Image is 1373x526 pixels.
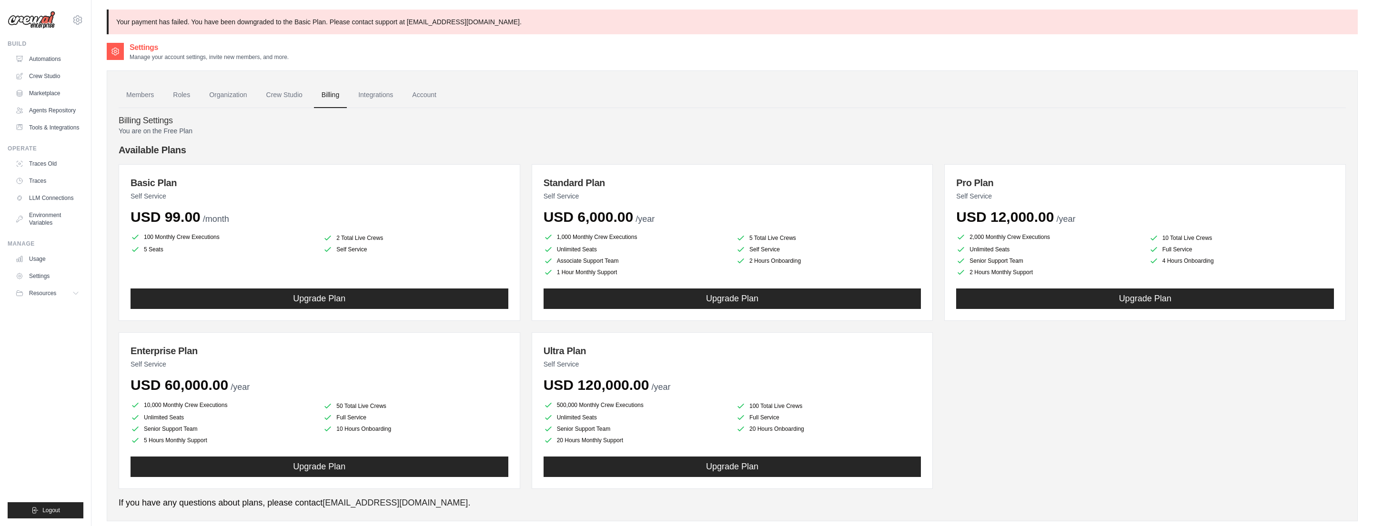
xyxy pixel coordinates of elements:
[11,156,83,171] a: Traces Old
[203,214,229,224] span: /month
[956,268,1141,277] li: 2 Hours Monthly Support
[736,245,921,254] li: Self Service
[107,10,1358,34] p: Your payment has failed. You have been downgraded to the Basic Plan. Please contact support at [E...
[544,359,921,369] p: Self Service
[11,120,83,135] a: Tools & Integrations
[11,251,83,267] a: Usage
[323,424,508,434] li: 10 Hours Onboarding
[8,11,55,29] img: Logo
[544,377,649,393] span: USD 120,000.00
[323,401,508,411] li: 50 Total Live Crews
[11,51,83,67] a: Automations
[544,191,921,201] p: Self Service
[323,233,508,243] li: 2 Total Live Crews
[8,145,83,152] div: Operate
[1056,214,1075,224] span: /year
[29,289,56,297] span: Resources
[404,82,444,108] a: Account
[165,82,198,108] a: Roles
[119,126,1346,136] p: You are on the Free Plan
[544,457,921,477] button: Upgrade Plan
[11,86,83,101] a: Marketplace
[544,344,921,357] h3: Ultra Plan
[652,382,671,392] span: /year
[956,231,1141,243] li: 2,000 Monthly Crew Executions
[544,209,633,225] span: USD 6,000.00
[8,40,83,48] div: Build
[131,191,508,201] p: Self Service
[119,116,1346,126] h4: Billing Settings
[314,82,347,108] a: Billing
[956,288,1334,309] button: Upgrade Plan
[131,245,315,254] li: 5 Seats
[544,231,728,243] li: 1,000 Monthly Crew Executions
[323,413,508,422] li: Full Service
[131,457,508,477] button: Upgrade Plan
[131,231,315,243] li: 100 Monthly Crew Executions
[1149,256,1334,266] li: 4 Hours Onboarding
[736,401,921,411] li: 100 Total Live Crews
[956,256,1141,266] li: Senior Support Team
[131,176,508,189] h3: Basic Plan
[131,413,315,422] li: Unlimited Seats
[11,190,83,206] a: LLM Connections
[636,214,655,224] span: /year
[11,173,83,189] a: Traces
[119,82,162,108] a: Members
[119,496,1346,509] p: If you have any questions about plans, please contact .
[11,268,83,284] a: Settings
[544,424,728,434] li: Senior Support Team
[131,436,315,445] li: 5 Hours Monthly Support
[544,436,728,445] li: 20 Hours Monthly Support
[544,399,728,411] li: 500,000 Monthly Crew Executions
[130,42,289,53] h2: Settings
[119,143,1346,157] h4: Available Plans
[130,53,289,61] p: Manage your account settings, invite new members, and more.
[131,344,508,357] h3: Enterprise Plan
[1325,480,1373,526] iframe: Chat Widget
[736,233,921,243] li: 5 Total Live Crews
[11,69,83,84] a: Crew Studio
[8,502,83,518] button: Logout
[544,176,921,189] h3: Standard Plan
[956,209,1054,225] span: USD 12,000.00
[956,245,1141,254] li: Unlimited Seats
[11,208,83,230] a: Environment Variables
[544,288,921,309] button: Upgrade Plan
[131,399,315,411] li: 10,000 Monthly Crew Executions
[202,82,254,108] a: Organization
[956,176,1334,189] h3: Pro Plan
[131,359,508,369] p: Self Service
[736,424,921,434] li: 20 Hours Onboarding
[544,413,728,422] li: Unlimited Seats
[956,191,1334,201] p: Self Service
[1149,233,1334,243] li: 10 Total Live Crews
[11,286,83,301] button: Resources
[544,268,728,277] li: 1 Hour Monthly Support
[131,424,315,434] li: Senior Support Team
[8,240,83,248] div: Manage
[1149,245,1334,254] li: Full Service
[351,82,401,108] a: Integrations
[736,413,921,422] li: Full Service
[323,498,468,507] a: [EMAIL_ADDRESS][DOMAIN_NAME]
[131,288,508,309] button: Upgrade Plan
[544,256,728,266] li: Associate Support Team
[131,209,201,225] span: USD 99.00
[323,245,508,254] li: Self Service
[736,256,921,266] li: 2 Hours Onboarding
[231,382,250,392] span: /year
[544,245,728,254] li: Unlimited Seats
[42,506,60,514] span: Logout
[259,82,310,108] a: Crew Studio
[11,103,83,118] a: Agents Repository
[131,377,228,393] span: USD 60,000.00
